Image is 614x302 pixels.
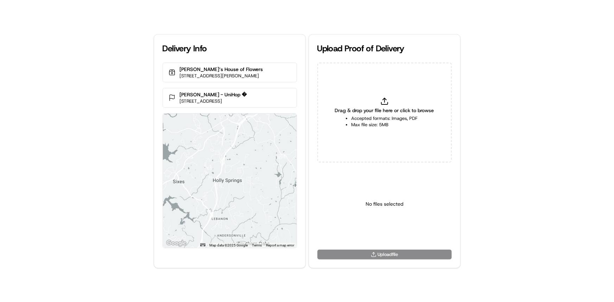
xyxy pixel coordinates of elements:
[366,200,403,207] p: No files selected
[252,243,262,247] a: Terms (opens in new tab)
[335,107,434,114] span: Drag & drop your file here or click to browse
[200,243,205,246] button: Keyboard shortcuts
[180,98,247,104] p: [STREET_ADDRESS]
[317,43,452,54] div: Upload Proof of Delivery
[180,73,263,79] p: [STREET_ADDRESS][PERSON_NAME]
[163,43,297,54] div: Delivery Info
[351,115,418,122] li: Accepted formats: Images, PDF
[165,239,188,248] a: Open this area in Google Maps (opens a new window)
[266,243,295,247] a: Report a map error
[351,122,418,128] li: Max file size: 5MB
[210,243,248,247] span: Map data ©2025 Google
[180,66,263,73] p: [PERSON_NAME]‘s House of Flowers
[165,239,188,248] img: Google
[180,91,247,98] p: [PERSON_NAME] - UniHop �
